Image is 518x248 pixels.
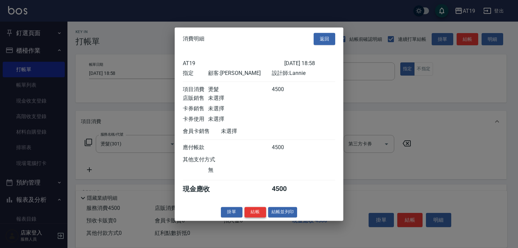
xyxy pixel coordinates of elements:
[284,60,335,66] div: [DATE] 18:58
[183,116,208,123] div: 卡券使用
[183,95,208,102] div: 店販銷售
[268,207,297,217] button: 結帳並列印
[183,156,234,163] div: 其他支付方式
[208,116,271,123] div: 未選擇
[208,70,271,77] div: 顧客: [PERSON_NAME]
[221,207,242,217] button: 掛單
[208,95,271,102] div: 未選擇
[183,86,208,93] div: 項目消費
[272,144,297,151] div: 4500
[208,86,271,93] div: 燙髮
[183,70,208,77] div: 指定
[208,167,271,174] div: 無
[183,105,208,112] div: 卡券銷售
[183,35,204,42] span: 消費明細
[272,70,335,77] div: 設計師: Lannie
[208,105,271,112] div: 未選擇
[244,207,266,217] button: 結帳
[183,144,208,151] div: 應付帳款
[272,185,297,194] div: 4500
[183,60,284,66] div: AT19
[272,86,297,93] div: 4500
[183,185,221,194] div: 現金應收
[221,128,284,135] div: 未選擇
[314,33,335,45] button: 返回
[183,128,221,135] div: 會員卡銷售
